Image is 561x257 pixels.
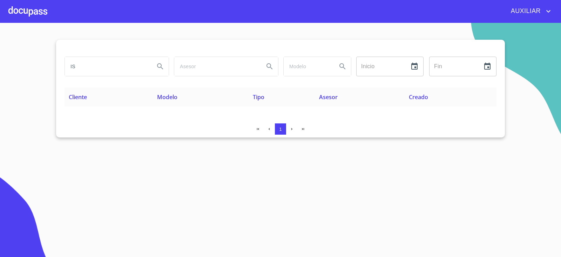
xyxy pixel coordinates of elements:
button: Search [334,58,351,75]
button: Search [261,58,278,75]
button: account of current user [506,6,553,17]
button: Search [152,58,169,75]
span: Creado [409,93,428,101]
button: 1 [275,123,286,135]
span: AUXILIAR [506,6,544,17]
span: Tipo [253,93,264,101]
input: search [174,57,258,76]
span: Cliente [69,93,87,101]
span: Modelo [157,93,177,101]
span: Asesor [319,93,338,101]
input: search [284,57,331,76]
span: 1 [279,127,282,132]
input: search [65,57,149,76]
